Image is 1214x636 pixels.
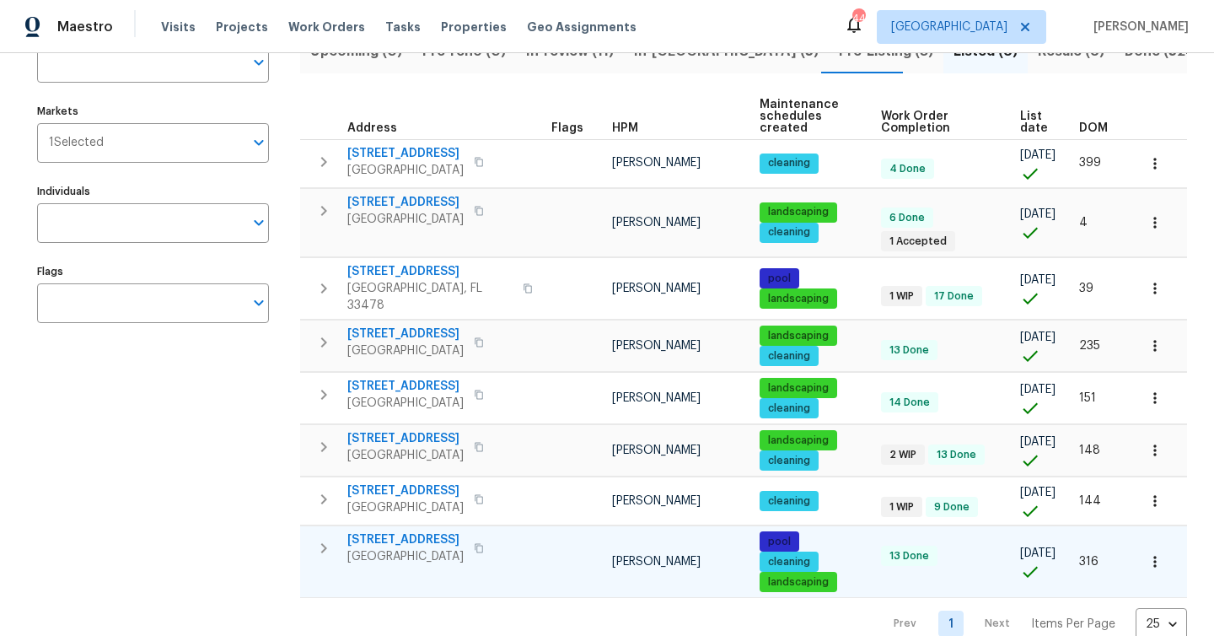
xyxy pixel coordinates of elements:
[1079,392,1096,404] span: 151
[347,430,464,447] span: [STREET_ADDRESS]
[1079,217,1088,229] span: 4
[49,136,104,150] span: 1 Selected
[347,482,464,499] span: [STREET_ADDRESS]
[216,19,268,35] span: Projects
[288,19,365,35] span: Work Orders
[761,575,835,590] span: landscaping
[247,291,271,315] button: Open
[1020,384,1056,396] span: [DATE]
[883,343,936,358] span: 13 Done
[883,396,937,410] span: 14 Done
[1079,445,1100,456] span: 148
[761,494,817,509] span: cleaning
[385,21,421,33] span: Tasks
[927,500,976,515] span: 9 Done
[1079,556,1099,568] span: 316
[347,499,464,516] span: [GEOGRAPHIC_DATA]
[1020,547,1056,559] span: [DATE]
[247,51,271,74] button: Open
[761,349,817,364] span: cleaning
[1079,122,1108,134] span: DOM
[57,19,113,35] span: Maestro
[761,454,817,468] span: cleaning
[1020,110,1050,134] span: List date
[1020,331,1056,343] span: [DATE]
[37,106,269,116] label: Markets
[891,19,1007,35] span: [GEOGRAPHIC_DATA]
[612,392,701,404] span: [PERSON_NAME]
[761,535,798,549] span: pool
[1020,487,1056,499] span: [DATE]
[883,162,932,176] span: 4 Done
[347,280,513,314] span: [GEOGRAPHIC_DATA], FL 33478
[1079,283,1093,294] span: 39
[612,445,701,456] span: [PERSON_NAME]
[883,500,921,515] span: 1 WIP
[347,263,513,280] span: [STREET_ADDRESS]
[612,556,701,568] span: [PERSON_NAME]
[761,272,798,286] span: pool
[927,289,980,304] span: 17 Done
[612,283,701,294] span: [PERSON_NAME]
[247,211,271,234] button: Open
[883,549,936,563] span: 13 Done
[441,19,507,35] span: Properties
[347,326,464,342] span: [STREET_ADDRESS]
[347,194,464,211] span: [STREET_ADDRESS]
[1079,340,1100,352] span: 235
[347,211,464,228] span: [GEOGRAPHIC_DATA]
[347,122,397,134] span: Address
[761,381,835,396] span: landscaping
[37,186,269,197] label: Individuals
[883,234,953,249] span: 1 Accepted
[761,555,817,569] span: cleaning
[347,162,464,179] span: [GEOGRAPHIC_DATA]
[1020,436,1056,448] span: [DATE]
[612,122,638,134] span: HPM
[1020,274,1056,286] span: [DATE]
[247,131,271,154] button: Open
[883,211,932,225] span: 6 Done
[1020,149,1056,161] span: [DATE]
[347,531,464,548] span: [STREET_ADDRESS]
[347,342,464,359] span: [GEOGRAPHIC_DATA]
[761,205,835,219] span: landscaping
[761,292,835,306] span: landscaping
[612,495,701,507] span: [PERSON_NAME]
[761,225,817,240] span: cleaning
[1079,157,1101,169] span: 399
[527,19,637,35] span: Geo Assignments
[347,378,464,395] span: [STREET_ADDRESS]
[347,395,464,412] span: [GEOGRAPHIC_DATA]
[930,448,983,462] span: 13 Done
[161,19,196,35] span: Visits
[760,99,852,134] span: Maintenance schedules created
[1087,19,1189,35] span: [PERSON_NAME]
[1079,495,1101,507] span: 144
[37,267,269,277] label: Flags
[761,434,835,448] span: landscaping
[881,110,991,134] span: Work Order Completion
[761,156,817,170] span: cleaning
[1031,616,1115,633] p: Items Per Page
[1020,208,1056,220] span: [DATE]
[612,217,701,229] span: [PERSON_NAME]
[761,402,817,416] span: cleaning
[612,157,701,169] span: [PERSON_NAME]
[883,289,921,304] span: 1 WIP
[852,10,864,27] div: 44
[347,548,464,565] span: [GEOGRAPHIC_DATA]
[761,329,835,343] span: landscaping
[551,122,583,134] span: Flags
[347,447,464,464] span: [GEOGRAPHIC_DATA]
[883,448,923,462] span: 2 WIP
[612,340,701,352] span: [PERSON_NAME]
[347,145,464,162] span: [STREET_ADDRESS]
